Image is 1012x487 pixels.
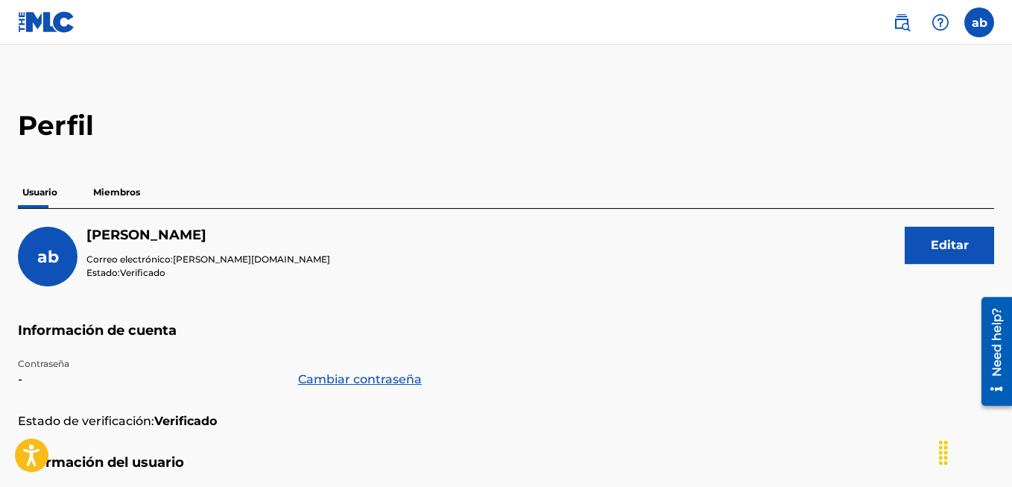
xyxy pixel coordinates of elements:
h5: adan ulises baez muñoz [86,227,330,244]
iframe: Resource Center [970,290,1012,414]
h2: Perfil [18,109,994,142]
span: ab [37,247,59,267]
a: Cambiar contraseña [298,371,422,389]
strong: Verificado [154,412,217,430]
span: [PERSON_NAME][DOMAIN_NAME] [173,254,330,265]
h5: Información de cuenta [18,322,994,357]
img: ayuda [932,13,949,31]
img: búsqueda [893,13,911,31]
iframe: Chat Widget [937,415,1012,487]
div: Arrastrar [932,430,955,475]
a: Búsqueda pública [887,7,917,37]
p: Miembros [89,177,145,208]
button: Editar [905,227,994,264]
p: Contraseña [18,357,280,371]
p: - [18,371,280,389]
p: Estado: [86,266,330,280]
img: Logo MLC [18,11,75,33]
p: Correo electrónico: [86,253,330,266]
div: Ayuda [926,7,955,37]
span: Verificado [120,267,165,278]
div: Menú de Usuario [964,7,994,37]
div: Widget de chat [937,415,1012,487]
p: Estado de verificación: [18,412,154,430]
p: Usuario [18,177,62,208]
